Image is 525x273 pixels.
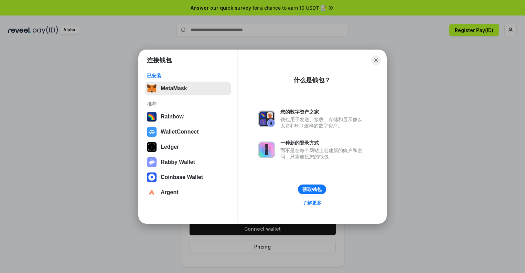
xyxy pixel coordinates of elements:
img: svg+xml,%3Csvg%20xmlns%3D%22http%3A%2F%2Fwww.w3.org%2F2000%2Fsvg%22%20fill%3D%22none%22%20viewBox... [258,141,275,158]
div: Argent [161,189,179,196]
button: Ledger [145,140,231,154]
div: 推荐 [147,101,229,107]
div: 而不是在每个网站上创建新的账户和密码，只需连接您的钱包。 [280,147,366,160]
img: svg+xml,%3Csvg%20fill%3D%22none%22%20height%3D%2233%22%20viewBox%3D%220%200%2035%2033%22%20width%... [147,84,157,93]
div: 一种新的登录方式 [280,140,366,146]
img: svg+xml,%3Csvg%20width%3D%2228%22%20height%3D%2228%22%20viewBox%3D%220%200%2028%2028%22%20fill%3D... [147,172,157,182]
div: 钱包用于发送、接收、存储和显示像以太坊和NFT这样的数字资产。 [280,116,366,129]
div: 什么是钱包？ [293,76,331,84]
button: Rabby Wallet [145,155,231,169]
img: svg+xml,%3Csvg%20xmlns%3D%22http%3A%2F%2Fwww.w3.org%2F2000%2Fsvg%22%20width%3D%2228%22%20height%3... [147,142,157,152]
div: WalletConnect [161,129,199,135]
div: 了解更多 [302,200,322,206]
button: WalletConnect [145,125,231,139]
div: Ledger [161,144,179,150]
button: Coinbase Wallet [145,170,231,184]
button: 获取钱包 [298,185,326,194]
button: Close [371,55,381,65]
div: 获取钱包 [302,186,322,192]
img: svg+xml,%3Csvg%20width%3D%2228%22%20height%3D%2228%22%20viewBox%3D%220%200%2028%2028%22%20fill%3D... [147,127,157,137]
img: svg+xml,%3Csvg%20width%3D%22120%22%20height%3D%22120%22%20viewBox%3D%220%200%20120%20120%22%20fil... [147,112,157,122]
div: Rabby Wallet [161,159,195,165]
a: 了解更多 [298,198,326,207]
div: Coinbase Wallet [161,174,203,180]
div: Rainbow [161,114,184,120]
img: svg+xml,%3Csvg%20xmlns%3D%22http%3A%2F%2Fwww.w3.org%2F2000%2Fsvg%22%20fill%3D%22none%22%20viewBox... [147,157,157,167]
div: 您的数字资产之家 [280,109,366,115]
button: MetaMask [145,82,231,95]
h1: 连接钱包 [147,56,172,64]
img: svg+xml,%3Csvg%20width%3D%2228%22%20height%3D%2228%22%20viewBox%3D%220%200%2028%2028%22%20fill%3D... [147,188,157,197]
div: 已安装 [147,73,229,79]
button: Argent [145,186,231,199]
div: MetaMask [161,85,187,92]
button: Rainbow [145,110,231,124]
img: svg+xml,%3Csvg%20xmlns%3D%22http%3A%2F%2Fwww.w3.org%2F2000%2Fsvg%22%20fill%3D%22none%22%20viewBox... [258,111,275,127]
